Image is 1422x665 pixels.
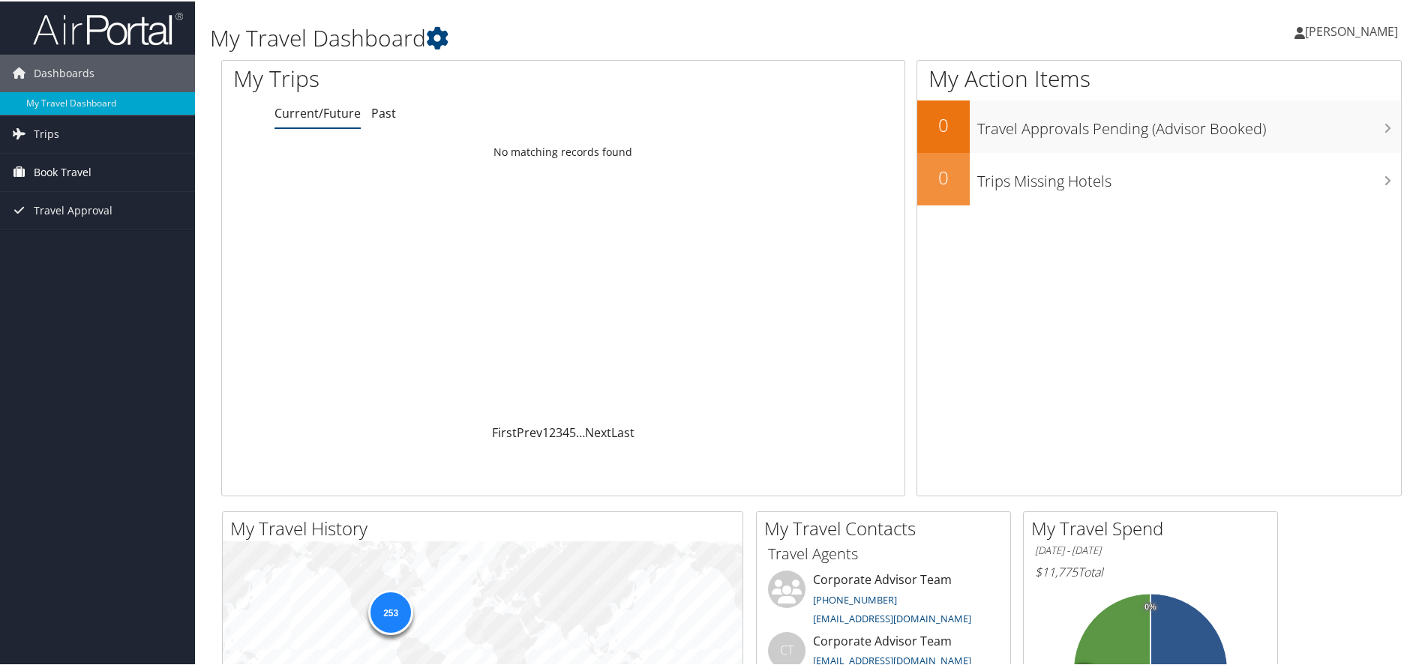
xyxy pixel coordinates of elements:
[813,592,897,605] a: [PHONE_NUMBER]
[977,162,1401,190] h3: Trips Missing Hotels
[1031,514,1277,540] h2: My Travel Spend
[611,423,634,439] a: Last
[34,53,94,91] span: Dashboards
[576,423,585,439] span: …
[917,99,1401,151] a: 0Travel Approvals Pending (Advisor Booked)
[917,111,970,136] h2: 0
[1294,7,1413,52] a: [PERSON_NAME]
[1035,542,1266,556] h6: [DATE] - [DATE]
[1305,22,1398,38] span: [PERSON_NAME]
[585,423,611,439] a: Next
[917,151,1401,204] a: 0Trips Missing Hotels
[556,423,562,439] a: 3
[34,114,59,151] span: Trips
[562,423,569,439] a: 4
[977,109,1401,138] h3: Travel Approvals Pending (Advisor Booked)
[274,103,361,120] a: Current/Future
[813,610,971,624] a: [EMAIL_ADDRESS][DOMAIN_NAME]
[34,152,91,190] span: Book Travel
[34,190,112,228] span: Travel Approval
[222,137,904,164] td: No matching records found
[1144,601,1156,610] tspan: 0%
[917,61,1401,93] h1: My Action Items
[517,423,542,439] a: Prev
[1035,562,1266,579] h6: Total
[230,514,742,540] h2: My Travel History
[542,423,549,439] a: 1
[1035,562,1078,579] span: $11,775
[549,423,556,439] a: 2
[492,423,517,439] a: First
[764,514,1010,540] h2: My Travel Contacts
[210,21,1012,52] h1: My Travel Dashboard
[917,163,970,189] h2: 0
[569,423,576,439] a: 5
[768,542,999,563] h3: Travel Agents
[368,589,413,634] div: 253
[233,61,609,93] h1: My Trips
[371,103,396,120] a: Past
[33,10,183,45] img: airportal-logo.png
[760,569,1006,631] li: Corporate Advisor Team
